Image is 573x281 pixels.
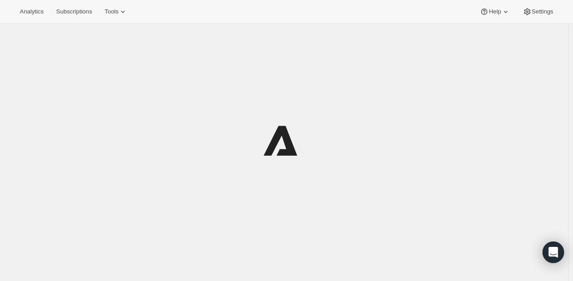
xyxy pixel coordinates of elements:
[51,5,97,18] button: Subscriptions
[489,8,501,15] span: Help
[532,8,553,15] span: Settings
[99,5,133,18] button: Tools
[104,8,118,15] span: Tools
[14,5,49,18] button: Analytics
[56,8,92,15] span: Subscriptions
[543,241,564,263] div: Open Intercom Messenger
[20,8,43,15] span: Analytics
[517,5,559,18] button: Settings
[474,5,515,18] button: Help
